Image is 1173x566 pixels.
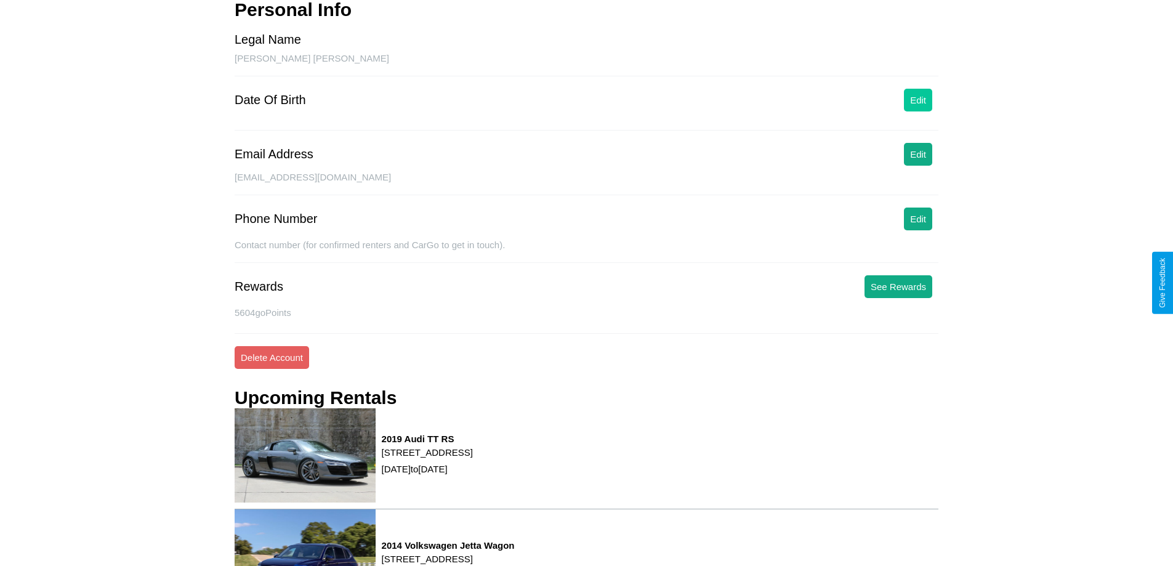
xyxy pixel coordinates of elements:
[904,208,932,230] button: Edit
[235,33,301,47] div: Legal Name
[235,93,306,107] div: Date Of Birth
[235,240,938,263] div: Contact number (for confirmed renters and CarGo to get in touch).
[235,346,309,369] button: Delete Account
[1158,258,1167,308] div: Give Feedback
[235,304,938,321] p: 5604 goPoints
[904,143,932,166] button: Edit
[904,89,932,111] button: Edit
[235,408,376,502] img: rental
[382,461,473,477] p: [DATE] to [DATE]
[235,212,318,226] div: Phone Number
[382,434,473,444] h3: 2019 Audi TT RS
[235,172,938,195] div: [EMAIL_ADDRESS][DOMAIN_NAME]
[235,280,283,294] div: Rewards
[235,147,313,161] div: Email Address
[235,387,397,408] h3: Upcoming Rentals
[382,444,473,461] p: [STREET_ADDRESS]
[235,53,938,76] div: [PERSON_NAME] [PERSON_NAME]
[382,540,515,551] h3: 2014 Volkswagen Jetta Wagon
[865,275,932,298] button: See Rewards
